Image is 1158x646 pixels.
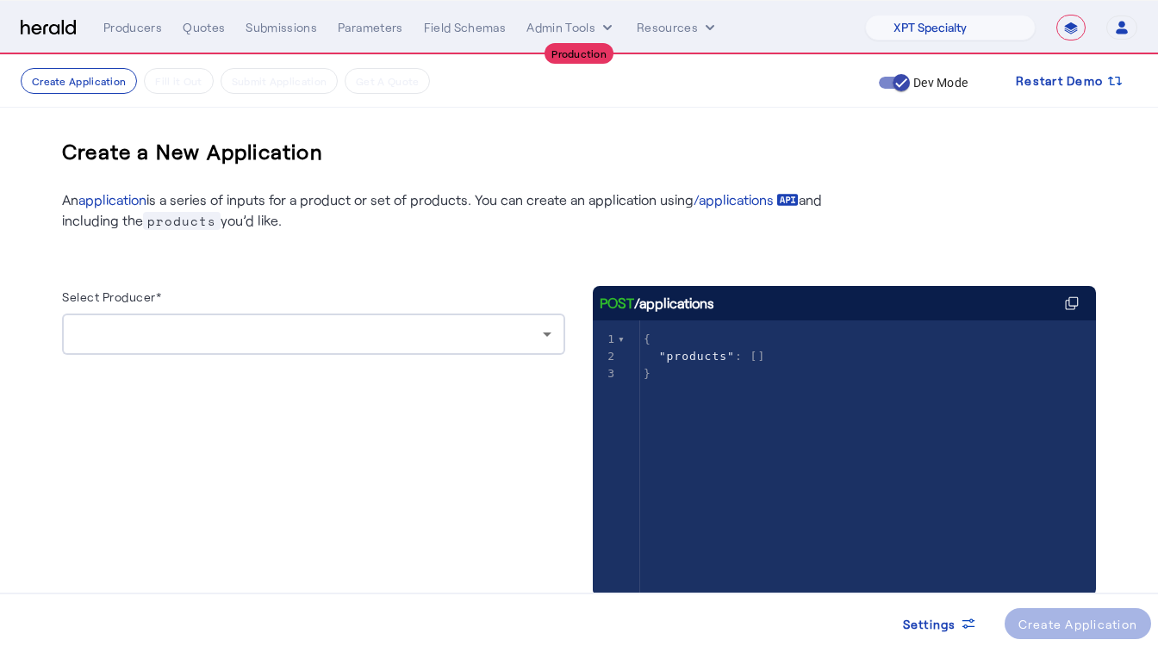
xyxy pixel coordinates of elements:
[694,189,799,210] a: /applications
[593,331,618,348] div: 1
[593,348,618,365] div: 2
[910,74,968,91] label: Dev Mode
[221,68,338,94] button: Submit Application
[338,19,403,36] div: Parameters
[526,19,616,36] button: internal dropdown menu
[644,332,651,345] span: {
[1016,71,1103,91] span: Restart Demo
[1002,65,1137,96] button: Restart Demo
[593,365,618,382] div: 3
[593,286,1096,562] herald-code-block: /applications
[62,124,323,179] h3: Create a New Application
[644,350,765,363] span: : []
[644,367,651,380] span: }
[103,19,162,36] div: Producers
[143,212,221,230] span: products
[637,19,719,36] button: Resources dropdown menu
[78,191,146,208] a: application
[62,189,837,231] p: An is a series of inputs for a product or set of products. You can create an application using an...
[246,19,317,36] div: Submissions
[659,350,735,363] span: "products"
[62,289,161,304] label: Select Producer*
[903,615,956,633] span: Settings
[183,19,225,36] div: Quotes
[600,293,714,314] div: /applications
[600,293,634,314] span: POST
[21,68,137,94] button: Create Application
[144,68,213,94] button: Fill it Out
[345,68,430,94] button: Get A Quote
[889,608,991,639] button: Settings
[21,20,76,36] img: Herald Logo
[424,19,507,36] div: Field Schemas
[545,43,613,64] div: Production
